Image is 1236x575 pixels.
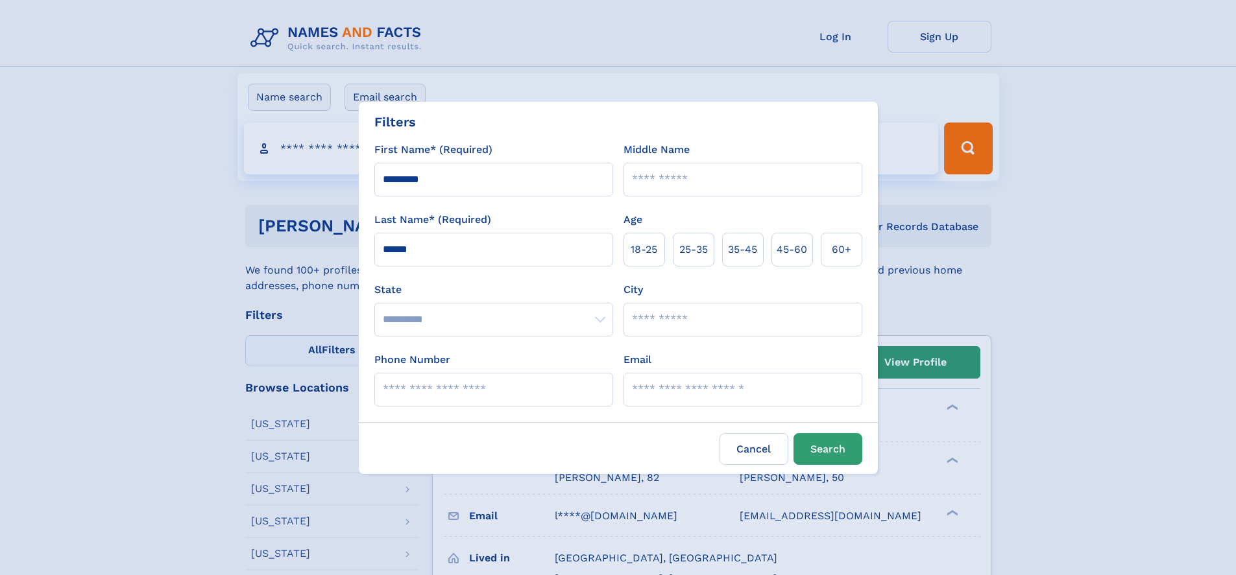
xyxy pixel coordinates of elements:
span: 18‑25 [631,242,657,257]
label: State [374,282,613,298]
button: Search [794,433,862,465]
label: Cancel [720,433,788,465]
span: 35‑45 [728,242,757,257]
label: Middle Name [624,142,690,158]
label: City [624,282,643,298]
label: Age [624,212,642,228]
label: Email [624,352,651,368]
span: 45‑60 [777,242,807,257]
span: 60+ [832,242,851,257]
div: Filters [374,112,416,132]
label: First Name* (Required) [374,142,492,158]
span: 25‑35 [679,242,708,257]
label: Phone Number [374,352,450,368]
label: Last Name* (Required) [374,212,491,228]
